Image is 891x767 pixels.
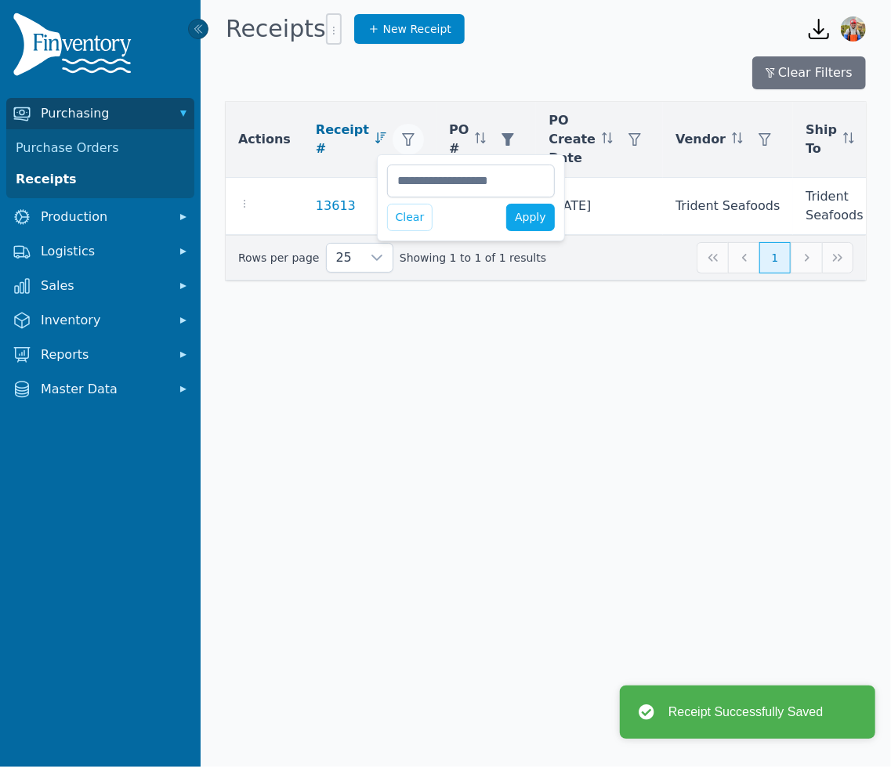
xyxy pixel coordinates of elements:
[449,121,469,158] span: PO #
[41,380,166,399] span: Master Data
[316,197,356,215] a: 13613
[668,703,838,722] div: Receipt Successfully Saved
[6,374,194,405] button: Master Data
[506,204,555,231] button: Apply
[9,132,191,164] a: Purchase Orders
[6,305,194,336] button: Inventory
[327,244,361,272] span: Rows per page
[41,104,166,123] span: Purchasing
[6,270,194,302] button: Sales
[316,121,369,158] span: Receipt #
[400,250,546,266] span: Showing 1 to 1 of 1 results
[6,236,194,267] button: Logistics
[536,178,663,235] td: [DATE]
[354,14,465,44] a: New Receipt
[41,242,166,261] span: Logistics
[515,209,546,226] span: Apply
[226,13,342,45] h1: Receipts
[41,277,166,295] span: Sales
[383,21,451,37] span: New Receipt
[238,130,291,149] span: Actions
[549,111,596,168] span: PO Create Date
[841,16,866,42] img: Sera Wheeler
[675,130,726,149] span: Vendor
[41,311,166,330] span: Inventory
[13,13,138,82] img: Finventory
[9,164,191,195] a: Receipts
[41,208,166,226] span: Production
[663,178,793,235] td: Trident Seafoods
[387,204,433,231] button: Clear
[6,98,194,129] button: Purchasing
[752,56,866,89] button: Clear Filters
[806,121,837,158] span: Ship To
[6,339,194,371] button: Reports
[41,346,166,364] span: Reports
[759,242,791,273] button: Page 1
[6,201,194,233] button: Production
